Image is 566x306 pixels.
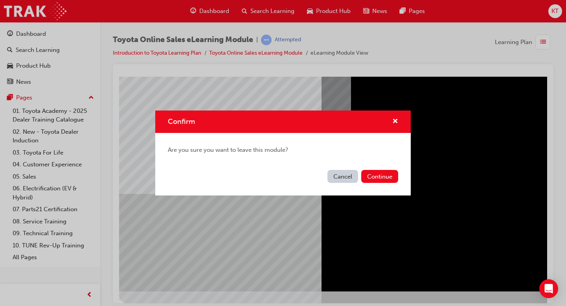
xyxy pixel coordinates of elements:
button: cross-icon [392,117,398,127]
div: Are you sure you want to leave this module? [155,133,411,167]
span: cross-icon [392,118,398,125]
div: Confirm [155,111,411,195]
button: Continue [361,170,398,183]
span: Confirm [168,117,195,126]
button: Cancel [327,170,358,183]
div: Open Intercom Messenger [539,279,558,298]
